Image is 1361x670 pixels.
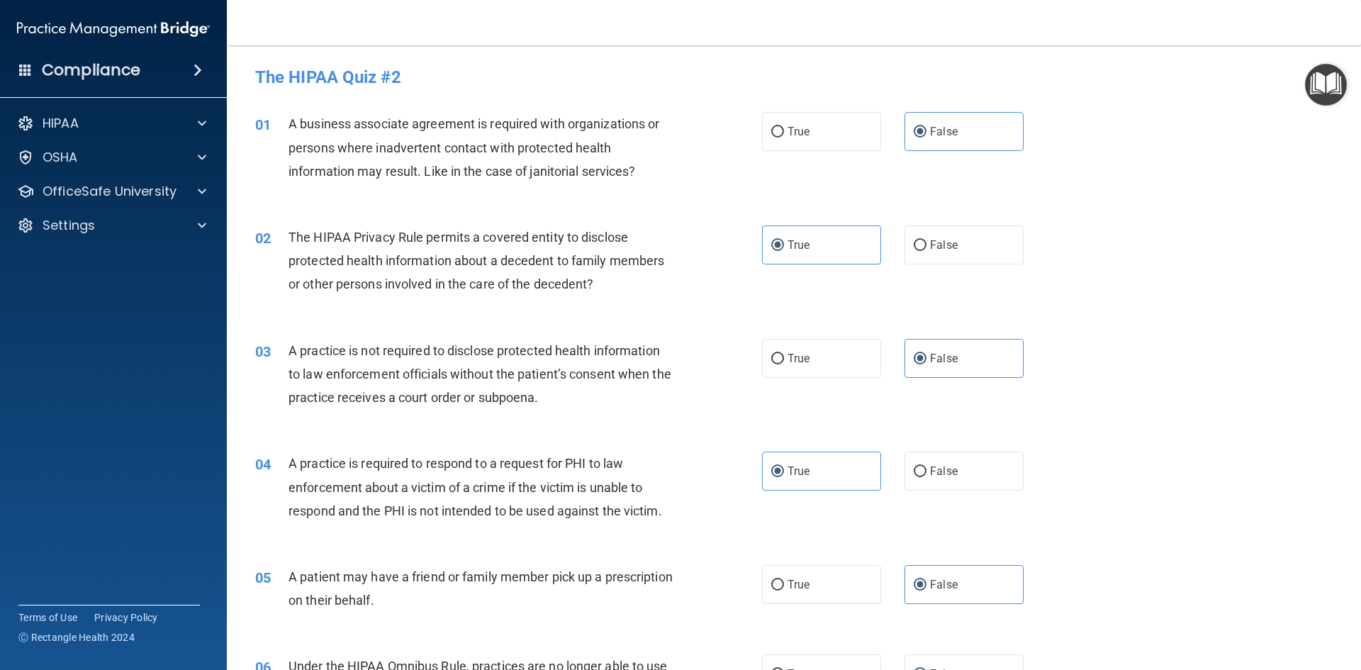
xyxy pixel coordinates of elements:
p: OSHA [43,149,78,166]
h4: Compliance [42,60,140,80]
input: True [771,580,784,591]
span: 03 [255,343,271,360]
span: A business associate agreement is required with organizations or persons where inadvertent contac... [289,116,659,178]
span: False [930,352,958,365]
span: True [788,238,810,252]
span: True [788,352,810,365]
iframe: Drift Widget Chat Controller [1290,572,1344,626]
a: Terms of Use [18,610,77,625]
input: False [914,127,926,138]
input: True [771,467,784,477]
a: Settings [17,217,206,234]
span: 05 [255,569,271,586]
span: A practice is not required to disclose protected health information to law enforcement officials ... [289,343,671,405]
span: 04 [255,456,271,473]
span: True [788,578,810,591]
span: 01 [255,116,271,133]
input: True [771,354,784,364]
input: False [914,354,926,364]
a: Privacy Policy [94,610,158,625]
input: False [914,467,926,477]
input: True [771,240,784,251]
span: False [930,578,958,591]
a: HIPAA [17,115,206,132]
a: OSHA [17,149,206,166]
span: True [788,464,810,478]
span: False [930,238,958,252]
input: False [914,240,926,251]
p: Settings [43,217,95,234]
a: OfficeSafe University [17,183,206,200]
p: HIPAA [43,115,79,132]
input: True [771,127,784,138]
span: Ⓒ Rectangle Health 2024 [18,630,135,644]
img: PMB logo [17,15,210,43]
span: The HIPAA Privacy Rule permits a covered entity to disclose protected health information about a ... [289,230,664,291]
span: False [930,464,958,478]
button: Open Resource Center [1305,64,1347,106]
span: 02 [255,230,271,247]
span: True [788,125,810,138]
h4: The HIPAA Quiz #2 [255,68,1333,86]
span: False [930,125,958,138]
span: A practice is required to respond to a request for PHI to law enforcement about a victim of a cri... [289,456,662,518]
input: False [914,580,926,591]
span: A patient may have a friend or family member pick up a prescription on their behalf. [289,569,673,608]
p: OfficeSafe University [43,183,177,200]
